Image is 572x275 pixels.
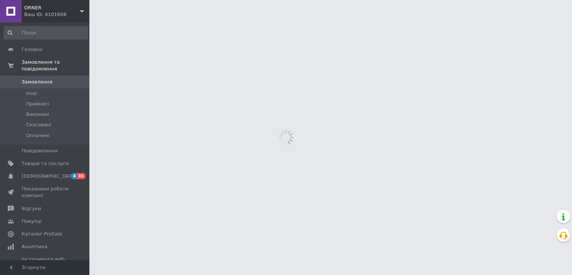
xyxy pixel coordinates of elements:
[22,205,41,212] span: Відгуки
[22,173,77,180] span: [DEMOGRAPHIC_DATA]
[22,218,42,225] span: Покупці
[26,121,51,128] span: Скасовані
[24,11,89,18] div: Ваш ID: 4101608
[26,101,49,107] span: Прийняті
[22,231,62,237] span: Каталог ProSale
[71,173,77,179] span: 4
[22,59,89,72] span: Замовлення та повідомлення
[24,4,80,11] span: ORNER
[4,26,88,39] input: Пошук
[22,46,42,53] span: Головна
[26,111,49,118] span: Виконані
[22,186,69,199] span: Показники роботи компанії
[22,160,69,167] span: Товари та послуги
[22,256,69,269] span: Інструменти веб-майстра та SEO
[22,79,53,85] span: Замовлення
[22,243,47,250] span: Аналітика
[26,90,37,97] span: Нові
[22,148,58,154] span: Повідомлення
[77,173,86,179] span: 35
[26,132,50,139] span: Оплачені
